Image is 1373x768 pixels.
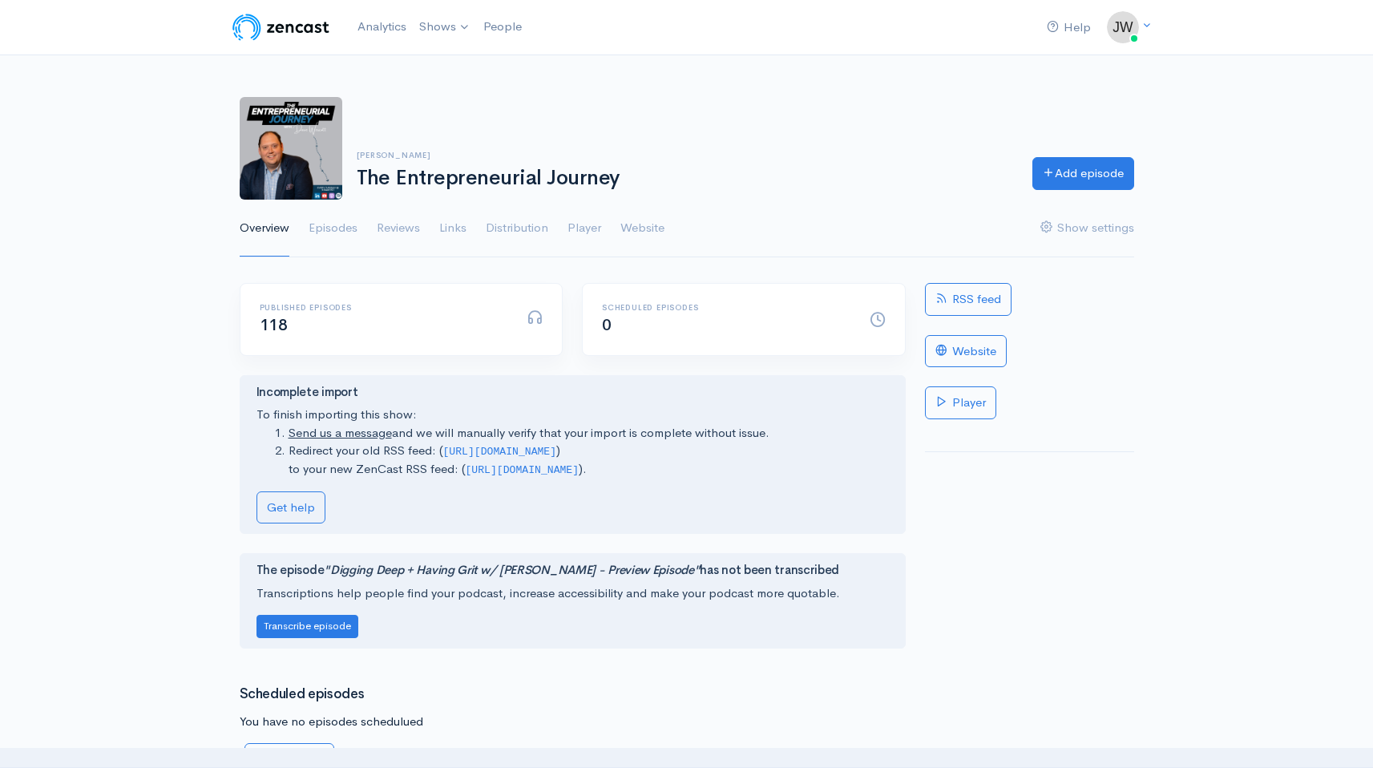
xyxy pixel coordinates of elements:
a: Show settings [1040,200,1134,257]
a: Links [439,200,466,257]
a: Website [925,335,1007,368]
a: Distribution [486,200,548,257]
h1: The Entrepreneurial Journey [357,167,1013,190]
a: RSS feed [925,283,1012,316]
h6: Published episodes [260,303,508,312]
a: Send us a message [289,425,392,440]
a: Episodes [309,200,357,257]
a: People [477,10,528,44]
a: Player [567,200,601,257]
code: [URL][DOMAIN_NAME] [443,446,557,458]
a: Get help [256,491,325,524]
a: Shows [413,10,477,45]
a: Player [925,386,996,419]
h4: Incomplete import [256,386,889,399]
h6: [PERSON_NAME] [357,151,1013,160]
a: Analytics [351,10,413,44]
a: Website [620,200,664,257]
h4: The episode has not been transcribed [256,564,889,577]
li: and we will manually verify that your import is complete without issue. [289,424,889,443]
li: Redirect your old RSS feed: ( ) to your new ZenCast RSS feed: ( ). [289,442,889,478]
div: To finish importing this show: [256,386,889,523]
a: Reviews [377,200,420,257]
a: Transcribe episode [256,617,358,633]
h6: Scheduled episodes [602,303,850,312]
p: Transcriptions help people find your podcast, increase accessibility and make your podcast more q... [256,584,889,603]
code: [URL][DOMAIN_NAME] [466,464,579,476]
a: Overview [240,200,289,257]
a: Help [1040,10,1097,45]
button: Transcribe episode [256,615,358,638]
i: "Digging Deep + Having Grit w/ [PERSON_NAME] - Preview Episode" [324,562,700,577]
img: ZenCast Logo [230,11,332,43]
a: Add episode [1032,157,1134,190]
p: You have no episodes schedulued [240,713,906,731]
span: 118 [260,315,288,335]
img: ... [1107,11,1139,43]
h3: Scheduled episodes [240,687,906,702]
span: 0 [602,315,612,335]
